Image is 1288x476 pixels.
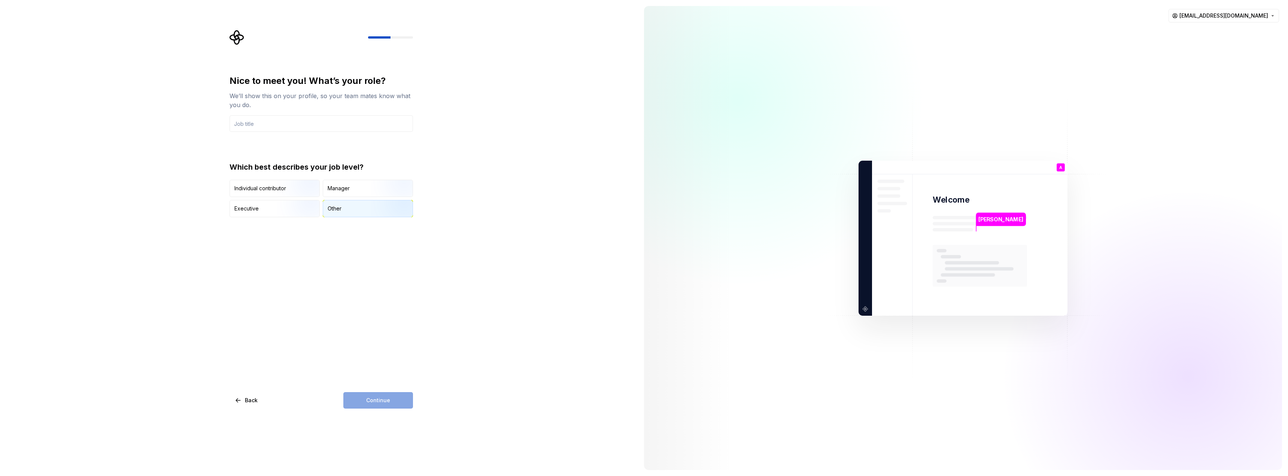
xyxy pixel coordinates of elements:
[1059,165,1062,169] p: A
[230,392,264,409] button: Back
[234,185,286,192] div: Individual contributor
[933,194,969,205] p: Welcome
[230,30,244,45] svg: Supernova Logo
[230,91,413,109] div: We’ll show this on your profile, so your team mates know what you do.
[1169,9,1279,22] button: [EMAIL_ADDRESS][DOMAIN_NAME]
[328,185,350,192] div: Manager
[230,75,413,87] div: Nice to meet you! What’s your role?
[234,205,259,212] div: Executive
[230,115,413,132] input: Job title
[230,162,413,172] div: Which best describes your job level?
[978,215,1023,223] p: [PERSON_NAME]
[245,397,258,404] span: Back
[328,205,341,212] div: Other
[1179,12,1268,19] span: [EMAIL_ADDRESS][DOMAIN_NAME]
